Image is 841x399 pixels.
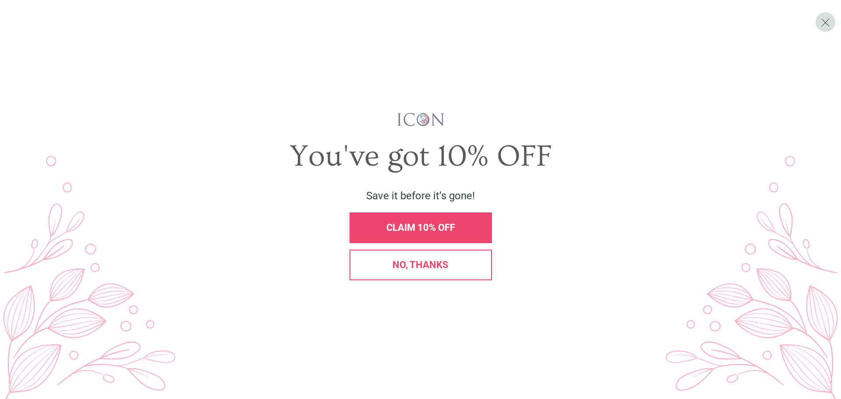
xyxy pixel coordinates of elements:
span: X [821,16,830,29]
span: Save it before it’s gone! [366,190,475,202]
span: No, thanks [392,259,449,270]
span: CLAIM 10% OFF [386,222,455,233]
img: iconwallstickersl_1754656298800.png [396,112,445,127]
span: You've got 10% OFF [290,139,552,173]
